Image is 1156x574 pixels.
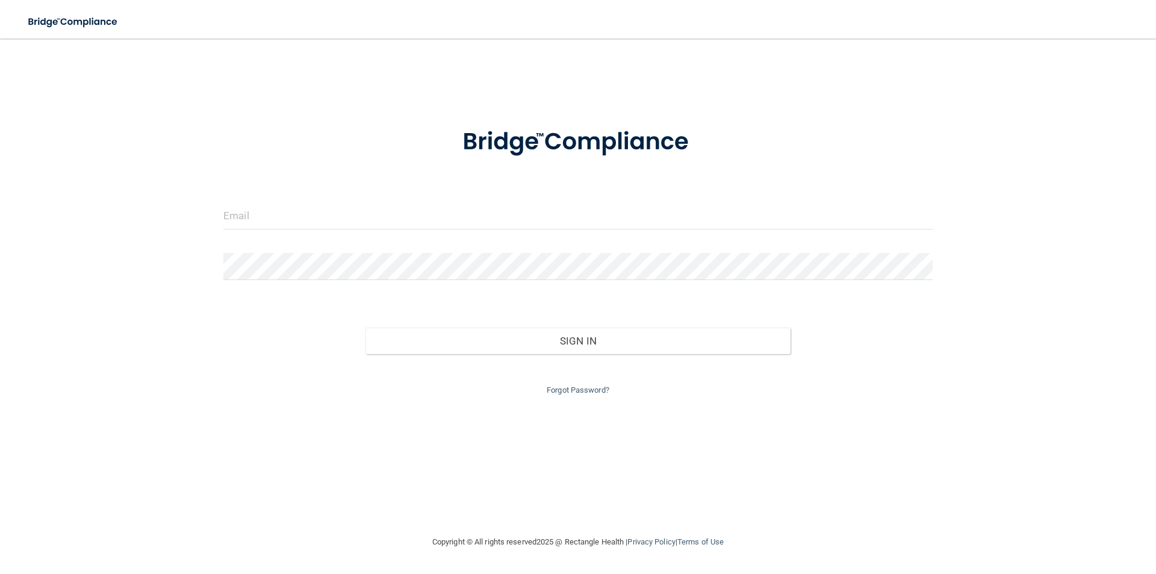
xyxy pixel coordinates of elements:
[677,537,724,546] a: Terms of Use
[547,385,609,395] a: Forgot Password?
[18,10,129,34] img: bridge_compliance_login_screen.278c3ca4.svg
[358,523,798,561] div: Copyright © All rights reserved 2025 @ Rectangle Health | |
[223,202,933,229] input: Email
[438,111,718,173] img: bridge_compliance_login_screen.278c3ca4.svg
[627,537,675,546] a: Privacy Policy
[365,328,791,354] button: Sign In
